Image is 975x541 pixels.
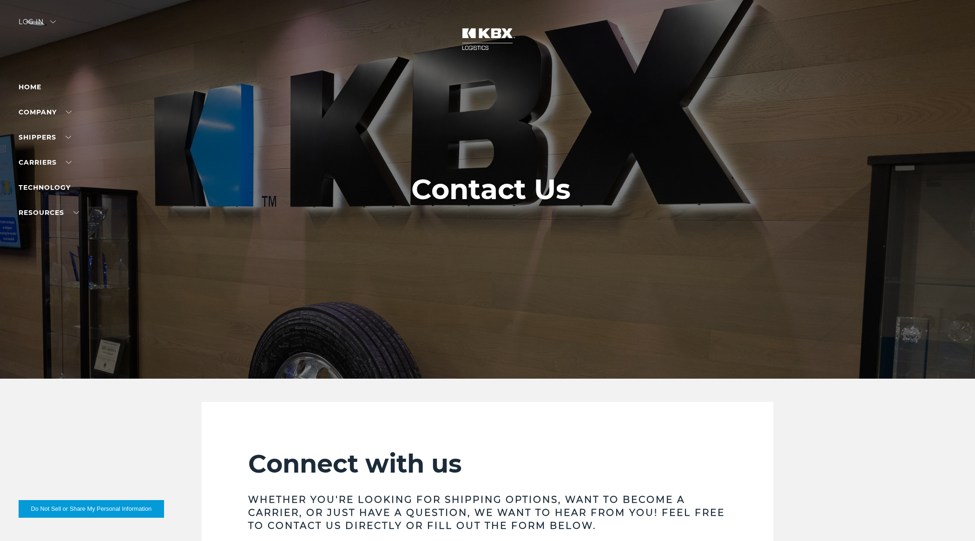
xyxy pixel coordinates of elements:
iframe: Chat Widget [929,496,975,541]
img: arrow [50,20,56,23]
h2: Connect with us [248,448,727,479]
a: Carriers [19,158,72,167]
a: Company [19,108,72,116]
h1: Contact Us [411,174,571,205]
a: Technology [19,183,71,192]
a: Home [19,83,41,91]
a: SHIPPERS [19,133,71,141]
button: Do Not Sell or Share My Personal Information [19,500,164,518]
div: Log in [19,19,56,32]
a: RESOURCES [19,208,79,217]
img: kbx logo [453,19,522,60]
h3: Whether you're looking for shipping options, want to become a carrier, or just have a question, w... [248,493,727,532]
